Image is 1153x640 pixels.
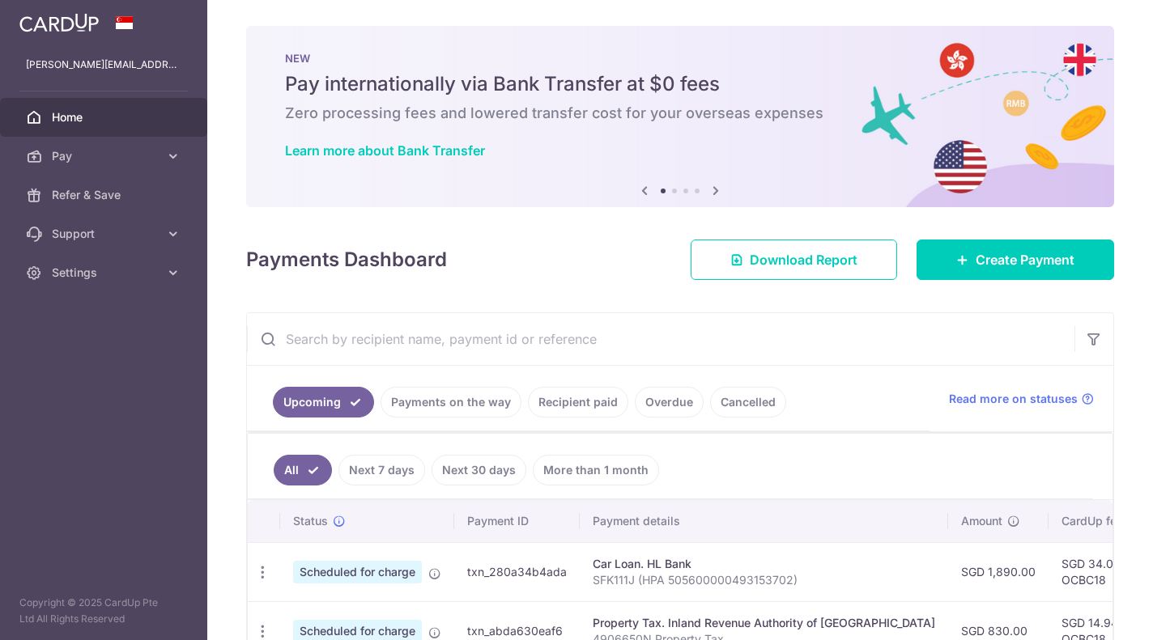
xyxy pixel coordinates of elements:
[949,391,1078,407] span: Read more on statuses
[381,387,521,417] a: Payments on the way
[246,26,1114,207] img: Bank transfer banner
[293,513,328,529] span: Status
[454,542,580,601] td: txn_280a34b4ada
[432,455,526,485] a: Next 30 days
[293,561,422,583] span: Scheduled for charge
[285,71,1075,97] h5: Pay internationally via Bank Transfer at $0 fees
[593,615,935,631] div: Property Tax. Inland Revenue Authority of [GEOGRAPHIC_DATA]
[580,500,948,542] th: Payment details
[338,455,425,485] a: Next 7 days
[285,104,1075,123] h6: Zero processing fees and lowered transfer cost for your overseas expenses
[917,239,1114,280] a: Create Payment
[26,57,181,73] p: [PERSON_NAME][EMAIL_ADDRESS][DOMAIN_NAME]
[533,455,659,485] a: More than 1 month
[19,13,99,32] img: CardUp
[52,265,159,281] span: Settings
[949,391,1094,407] a: Read more on statuses
[454,500,580,542] th: Payment ID
[246,245,447,274] h4: Payments Dashboard
[976,250,1074,269] span: Create Payment
[1062,513,1123,529] span: CardUp fee
[948,542,1049,601] td: SGD 1,890.00
[635,387,704,417] a: Overdue
[52,187,159,203] span: Refer & Save
[52,109,159,125] span: Home
[593,556,935,572] div: Car Loan. HL Bank
[274,455,332,485] a: All
[593,572,935,588] p: SFK111J (HPA 505600000493153702)
[710,387,786,417] a: Cancelled
[52,226,159,242] span: Support
[961,513,1002,529] span: Amount
[285,52,1075,65] p: NEW
[52,148,159,164] span: Pay
[273,387,374,417] a: Upcoming
[528,387,628,417] a: Recipient paid
[750,250,857,269] span: Download Report
[691,239,897,280] a: Download Report
[285,142,485,159] a: Learn more about Bank Transfer
[247,313,1074,365] input: Search by recipient name, payment id or reference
